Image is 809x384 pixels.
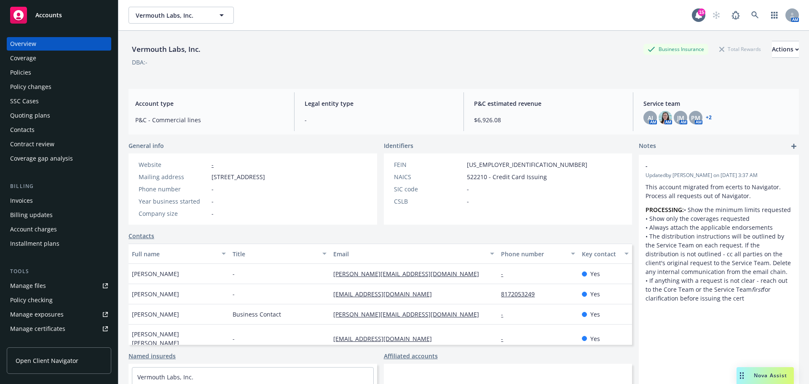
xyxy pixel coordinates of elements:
span: - [467,197,469,206]
div: Tools [7,267,111,276]
span: Yes [590,334,600,343]
a: Accounts [7,3,111,27]
span: [PERSON_NAME] [132,310,179,319]
a: Manage claims [7,336,111,350]
div: Drag to move [737,367,747,384]
a: Overview [7,37,111,51]
button: Vermouth Labs, Inc. [129,7,234,24]
div: Coverage gap analysis [10,152,73,165]
div: Manage files [10,279,46,293]
span: - [467,185,469,193]
span: [PERSON_NAME] [132,290,179,298]
span: 522210 - Credit Card Issuing [467,172,547,181]
span: Updated by [PERSON_NAME] on [DATE] 3:37 AM [646,172,792,179]
div: 15 [698,8,705,16]
a: Manage certificates [7,322,111,336]
a: Affiliated accounts [384,352,438,360]
a: Report a Bug [727,7,744,24]
div: Contract review [10,137,54,151]
a: SSC Cases [7,94,111,108]
div: Website [139,160,208,169]
div: NAICS [394,172,463,181]
a: Vermouth Labs, Inc. [137,373,193,381]
a: Policies [7,66,111,79]
span: - [233,334,235,343]
em: first [752,285,763,293]
button: Key contact [579,244,632,264]
span: Yes [590,269,600,278]
p: • Show the minimum limits requested • Show only the coverages requested • Always attach the appli... [646,205,792,303]
span: Identifiers [384,141,413,150]
img: photo [659,111,672,124]
div: Coverage [10,51,36,65]
button: Full name [129,244,229,264]
span: - [233,269,235,278]
span: Open Client Navigator [16,356,78,365]
a: [EMAIL_ADDRESS][DOMAIN_NAME] [333,290,439,298]
a: Quoting plans [7,109,111,122]
div: DBA: - [132,58,147,67]
div: Key contact [582,250,619,258]
div: Mailing address [139,172,208,181]
a: Policy changes [7,80,111,94]
div: SSC Cases [10,94,39,108]
div: Installment plans [10,237,59,250]
span: - [212,197,214,206]
span: Manage exposures [7,308,111,321]
a: Switch app [766,7,783,24]
a: Coverage gap analysis [7,152,111,165]
a: Installment plans [7,237,111,250]
button: Actions [772,41,799,58]
div: Email [333,250,485,258]
a: Search [747,7,763,24]
strong: PROCESSING: [646,206,684,214]
span: Yes [590,290,600,298]
span: Accounts [35,12,62,19]
span: - [212,185,214,193]
button: Phone number [498,244,578,264]
a: Contract review [7,137,111,151]
a: Billing updates [7,208,111,222]
div: FEIN [394,160,463,169]
div: Billing [7,182,111,191]
div: -Updatedby [PERSON_NAME] on [DATE] 3:37 AMThis account migrated from ecerts to Navigator. Process... [639,155,799,309]
span: - [305,115,453,124]
a: Contacts [129,231,154,240]
div: Invoices [10,194,33,207]
p: This account migrated from ecerts to Navigator. Process all requests out of Navigator. [646,183,792,200]
a: Manage files [7,279,111,293]
button: Nova Assist [737,367,794,384]
div: Phone number [501,250,565,258]
div: Account charges [10,223,57,236]
a: [EMAIL_ADDRESS][DOMAIN_NAME] [333,335,439,343]
span: Service team [643,99,792,108]
span: Notes [639,141,656,151]
span: [PERSON_NAME] [132,269,179,278]
button: Title [229,244,330,264]
span: Account type [135,99,284,108]
a: Invoices [7,194,111,207]
div: Policy checking [10,293,53,307]
a: Coverage [7,51,111,65]
div: Manage exposures [10,308,64,321]
span: P&C - Commercial lines [135,115,284,124]
div: Vermouth Labs, Inc. [129,44,204,55]
div: Overview [10,37,36,51]
div: Manage claims [10,336,53,350]
a: 8172053249 [501,290,541,298]
span: Nova Assist [754,372,787,379]
span: AJ [648,113,653,122]
a: +2 [706,115,712,120]
span: $6,926.08 [474,115,623,124]
div: Quoting plans [10,109,50,122]
a: Start snowing [708,7,725,24]
div: Full name [132,250,217,258]
span: Vermouth Labs, Inc. [136,11,209,20]
a: - [212,161,214,169]
div: Billing updates [10,208,53,222]
div: Total Rewards [715,44,765,54]
span: Legal entity type [305,99,453,108]
span: - [646,161,770,170]
a: Policy checking [7,293,111,307]
span: PM [691,113,700,122]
